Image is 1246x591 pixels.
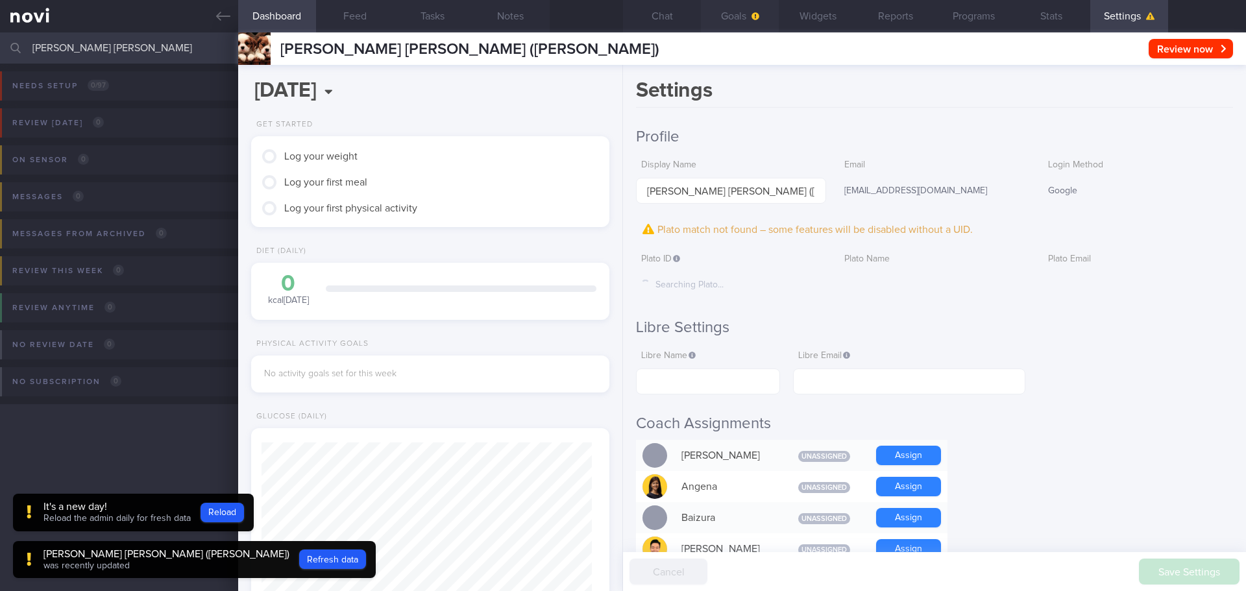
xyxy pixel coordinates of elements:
div: Baizura [675,505,779,531]
div: On sensor [9,151,92,169]
div: Review this week [9,262,127,280]
div: No subscription [9,373,125,391]
button: Assign [876,539,941,559]
span: Unassigned [798,482,850,493]
div: Needs setup [9,77,112,95]
span: Libre Name [641,351,696,360]
span: Reload the admin daily for fresh data [43,514,191,523]
span: 0 [78,154,89,165]
div: Messages from Archived [9,225,170,243]
div: It's a new day! [43,500,191,513]
div: Review anytime [9,299,119,317]
div: 0 [264,272,313,295]
div: No review date [9,336,118,354]
span: 0 [104,302,116,313]
div: [PERSON_NAME] [675,442,779,468]
h2: Coach Assignments [636,414,1233,433]
span: was recently updated [43,561,130,570]
span: 0 / 97 [88,80,109,91]
span: 0 [73,191,84,202]
label: Login Method [1048,160,1228,171]
label: Display Name [641,160,821,171]
div: Physical Activity Goals [251,339,369,349]
h1: Settings [636,78,1233,108]
span: 0 [110,376,121,387]
button: Reload [201,503,244,522]
span: Plato ID [641,254,680,263]
div: [EMAIL_ADDRESS][DOMAIN_NAME] [839,178,1029,205]
span: 0 [93,117,104,128]
div: [PERSON_NAME] [675,536,779,562]
div: Google [1043,178,1233,205]
span: Unassigned [798,451,850,462]
h2: Profile [636,127,1233,147]
div: kcal [DATE] [264,272,313,307]
span: 0 [156,228,167,239]
span: 0 [104,339,115,350]
div: Glucose (Daily) [251,412,327,422]
h2: Libre Settings [636,318,1233,337]
div: Get Started [251,120,313,130]
span: Libre Email [798,351,850,360]
button: Assign [876,477,941,496]
div: [PERSON_NAME] [PERSON_NAME] ([PERSON_NAME]) [43,548,289,561]
div: Messages [9,188,87,206]
span: Unassigned [798,544,850,555]
div: No activity goals set for this week [264,368,596,380]
div: Plato match not found – some features will be disabled without a UID. [636,220,1233,239]
label: Email [844,160,1024,171]
span: 0 [113,265,124,276]
label: Plato Name [844,254,1024,265]
div: Diet (Daily) [251,247,306,256]
div: Angena [675,474,779,500]
button: Assign [876,446,941,465]
label: Plato Email [1048,254,1228,265]
span: Unassigned [798,513,850,524]
button: Refresh data [299,549,366,569]
div: Review [DATE] [9,114,107,132]
div: Searching Plato... [636,272,826,299]
button: Review now [1149,39,1233,58]
button: Assign [876,508,941,527]
span: [PERSON_NAME] [PERSON_NAME] ([PERSON_NAME]) [280,42,659,57]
